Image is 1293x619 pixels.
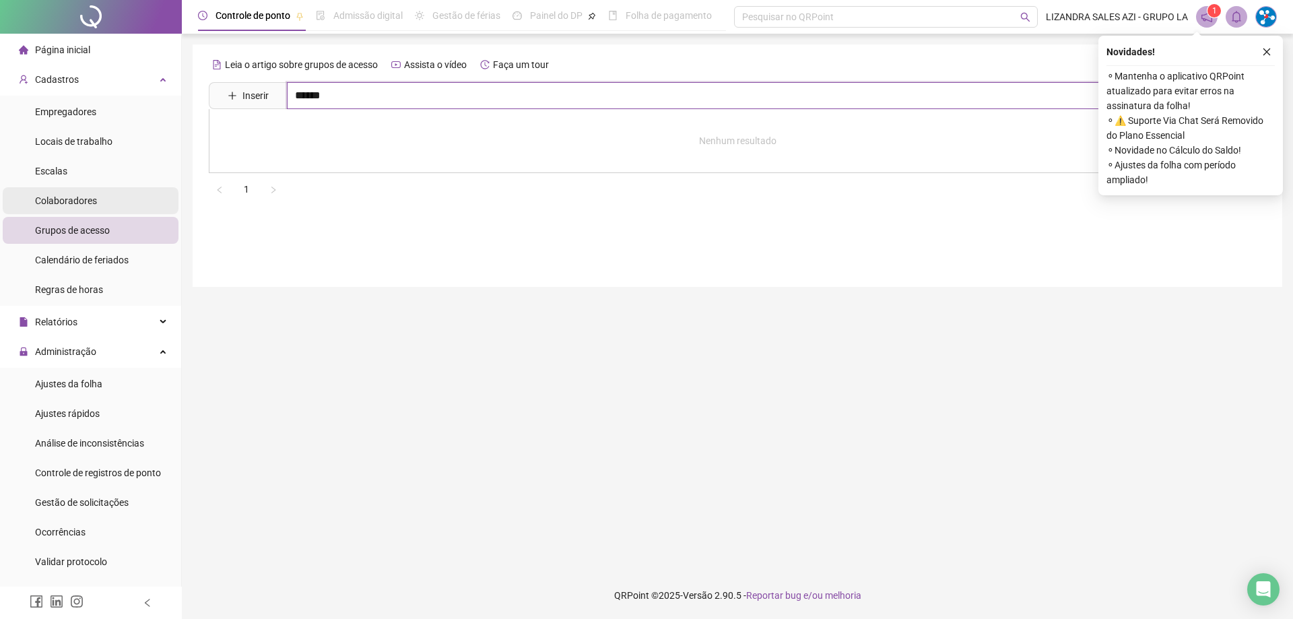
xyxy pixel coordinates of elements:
button: right [263,178,284,200]
span: history [480,60,490,69]
span: book [608,11,618,20]
span: Cadastros [35,74,79,85]
span: Admissão digital [333,10,403,21]
span: Link para registro rápido [35,586,137,597]
span: left [143,598,152,608]
button: left [209,178,230,200]
span: Escalas [35,166,67,176]
span: pushpin [588,12,596,20]
span: Ajustes da folha [35,379,102,389]
span: right [269,186,277,194]
span: close [1262,47,1271,57]
span: clock-circle [198,11,207,20]
span: plus [228,91,237,100]
span: Gestão de solicitações [35,497,129,508]
span: Calendário de feriados [35,255,129,265]
span: Folha de pagamento [626,10,712,21]
span: linkedin [50,595,63,608]
span: 1 [1212,6,1217,15]
a: 1 [236,179,257,199]
span: instagram [70,595,84,608]
span: Reportar bug e/ou melhoria [746,590,861,601]
li: 1 [236,178,257,200]
span: Nenhum resultado [699,135,776,146]
span: Gestão de férias [432,10,500,21]
span: Colaboradores [35,195,97,206]
div: Open Intercom Messenger [1247,573,1280,606]
span: Painel do DP [530,10,583,21]
span: Ocorrências [35,527,86,537]
span: Controle de ponto [215,10,290,21]
span: Regras de horas [35,284,103,295]
span: Controle de registros de ponto [35,467,161,478]
span: Novidades ! [1106,44,1155,59]
span: dashboard [512,11,522,20]
li: Próxima página [263,178,284,200]
span: ⚬ Novidade no Cálculo do Saldo! [1106,143,1275,158]
span: Locais de trabalho [35,136,112,147]
span: bell [1230,11,1242,23]
span: facebook [30,595,43,608]
span: Administração [35,346,96,357]
span: Página inicial [35,44,90,55]
span: Análise de inconsistências [35,438,144,449]
span: ⚬ Ajustes da folha com período ampliado! [1106,158,1275,187]
span: file-done [316,11,325,20]
span: Empregadores [35,106,96,117]
button: Inserir [217,85,279,106]
span: left [215,186,224,194]
sup: 1 [1207,4,1221,18]
span: search [1020,12,1030,22]
span: file-text [212,60,222,69]
span: user-add [19,75,28,84]
span: LIZANDRA SALES AZI - GRUPO LA [1046,9,1188,24]
img: 51907 [1256,7,1276,27]
span: ⚬ ⚠️ Suporte Via Chat Será Removido do Plano Essencial [1106,113,1275,143]
span: pushpin [296,12,304,20]
span: Validar protocolo [35,556,107,567]
span: Leia o artigo sobre grupos de acesso [225,59,378,70]
li: Página anterior [209,178,230,200]
span: Ajustes rápidos [35,408,100,419]
span: lock [19,347,28,356]
span: file [19,317,28,327]
footer: QRPoint © 2025 - 2.90.5 - [182,572,1293,619]
span: notification [1201,11,1213,23]
span: sun [415,11,424,20]
span: ⚬ Mantenha o aplicativo QRPoint atualizado para evitar erros na assinatura da folha! [1106,69,1275,113]
span: Relatórios [35,317,77,327]
span: home [19,45,28,55]
span: Assista o vídeo [404,59,467,70]
span: Versão [683,590,712,601]
span: Grupos de acesso [35,225,110,236]
span: youtube [391,60,401,69]
span: Inserir [242,88,269,103]
span: Faça um tour [493,59,549,70]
